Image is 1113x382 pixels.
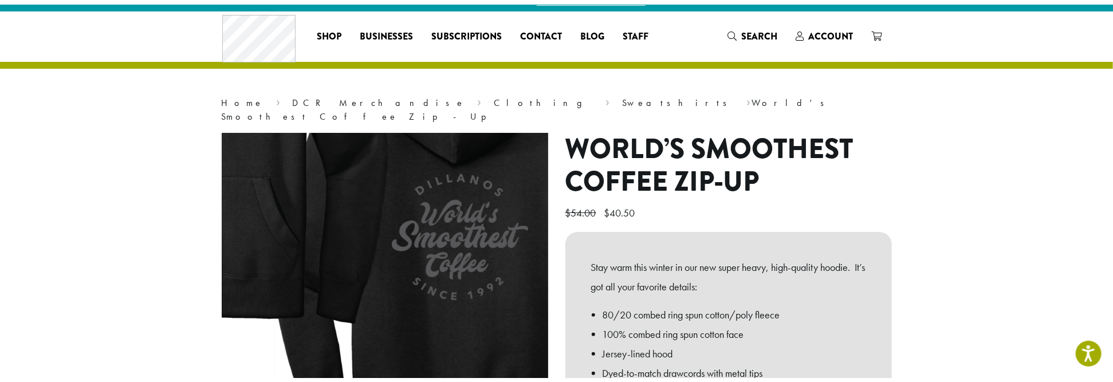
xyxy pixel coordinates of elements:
a: Clothing [494,92,593,104]
span: $ [565,202,571,215]
li: 80/20 combed ring spun cotton/poly fleece [603,301,866,320]
a: Home [222,92,264,104]
span: › [746,88,750,105]
span: › [478,88,482,105]
span: $ [604,202,610,215]
span: › [605,88,609,105]
a: DCR Merchandise [292,92,465,104]
li: Dyed-to-match drawcords with metal tips [603,359,866,379]
span: Staff [623,25,648,40]
p: Stay warm this winter in our new super heavy, high-quality hoodie. It’s got all your favorite det... [591,253,866,292]
bdi: 54.00 [565,202,599,215]
li: 100% combed ring spun cotton face [603,320,866,340]
span: Search [742,25,778,38]
a: Staff [613,23,658,41]
span: Account [809,25,854,38]
span: Businesses [360,25,413,40]
span: › [276,88,280,105]
a: Sweatshirts [622,92,734,104]
nav: Breadcrumb [222,92,892,119]
span: Contact [520,25,562,40]
span: Subscriptions [431,25,502,40]
span: Shop [317,25,341,40]
span: Blog [580,25,604,40]
a: Search [719,22,787,41]
h1: World’s Smoothest Coffee Zip-Up [565,128,892,194]
li: Jersey-lined hood [603,340,866,359]
bdi: 40.50 [604,202,638,215]
a: Shop [308,23,351,41]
